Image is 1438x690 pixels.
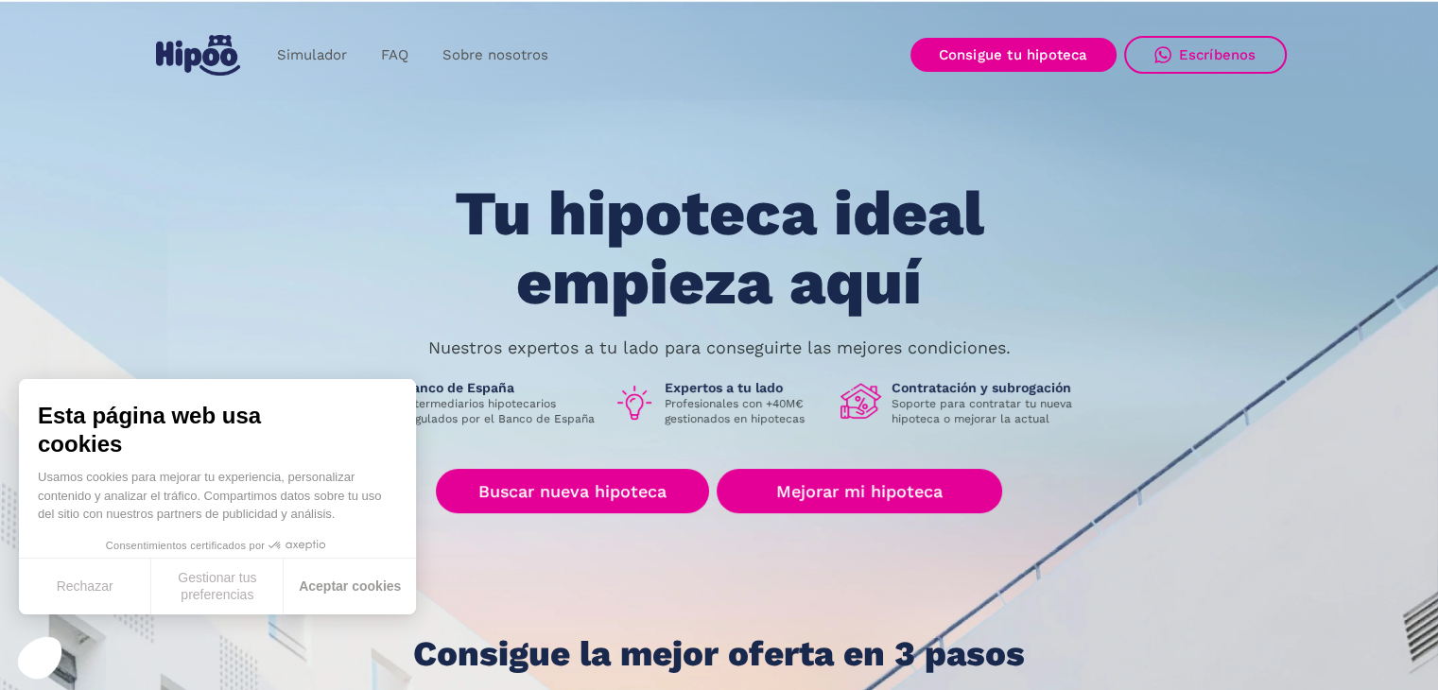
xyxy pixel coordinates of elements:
[364,37,425,74] a: FAQ
[1179,46,1256,63] div: Escríbenos
[910,38,1117,72] a: Consigue tu hipoteca
[404,379,598,396] h1: Banco de España
[717,469,1001,513] a: Mejorar mi hipoteca
[413,635,1025,673] h1: Consigue la mejor oferta en 3 pasos
[260,37,364,74] a: Simulador
[892,379,1086,396] h1: Contratación y subrogación
[665,379,825,396] h1: Expertos a tu lado
[152,27,245,83] a: home
[665,396,825,426] p: Profesionales con +40M€ gestionados en hipotecas
[892,396,1086,426] p: Soporte para contratar tu nueva hipoteca o mejorar la actual
[436,469,709,513] a: Buscar nueva hipoteca
[404,396,598,426] p: Intermediarios hipotecarios regulados por el Banco de España
[425,37,565,74] a: Sobre nosotros
[360,180,1077,317] h1: Tu hipoteca ideal empieza aquí
[428,340,1011,355] p: Nuestros expertos a tu lado para conseguirte las mejores condiciones.
[1124,36,1287,74] a: Escríbenos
